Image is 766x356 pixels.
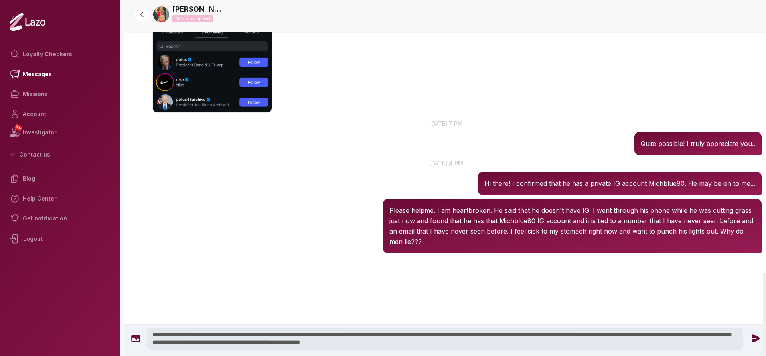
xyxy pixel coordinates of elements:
a: Missions [6,84,113,104]
a: Loyalty Checkers [6,44,113,64]
a: [PERSON_NAME] [172,4,224,15]
button: Contact us [6,148,113,162]
p: Please helpme. I am heartbroken. He said that he doesn't have IG. I went through his phone while ... [389,205,755,247]
span: NEW [14,124,23,132]
a: Account [6,104,113,124]
a: NEWInvestigator [6,124,113,141]
a: Get notification [6,208,113,228]
div: Logout [6,228,113,249]
p: Mission completed [172,15,213,22]
p: Hi there! I confirmed that he has a private IG account Michblue80. He may be on to me... [484,178,755,189]
a: Help Center [6,189,113,208]
img: 520ecdbb-042a-4e5d-99ca-1af144eed449 [153,6,169,22]
p: Quite possible! I truly appreciate you.. [641,138,755,149]
a: Messages [6,64,113,84]
a: Blog [6,169,113,189]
